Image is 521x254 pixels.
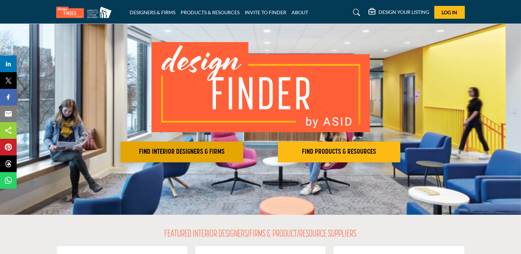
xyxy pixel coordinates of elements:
img: Site Logo [56,7,115,18]
button: Log In [434,6,465,19]
a: Search [347,7,365,18]
h2: FIND INTERIOR DESIGNERS & FIRMS [123,148,241,156]
span: Log In [442,9,458,15]
img: image [151,42,370,132]
button: FIND INTERIOR DESIGNERS & FIRMS [121,142,243,162]
h5: DESIGN YOUR LISTING [379,9,429,15]
h2: FIND PRODUCTS & RESOURCES [280,148,399,156]
a: DESIGNERS & FIRMS [130,9,175,15]
button: FIND PRODUCTS & RESOURCES [278,142,401,162]
h2: FEATURED INTERIOR DESIGNERS/FIRMS & PRODUCT/RESOURCE SUPPLIERS [165,229,357,240]
div: DESIGN YOUR LISTING [368,8,429,17]
a: ABOUT [292,9,308,15]
a: PRODUCTS & RESOURCES [181,9,240,15]
a: INVITE TO FINDER [245,9,286,15]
